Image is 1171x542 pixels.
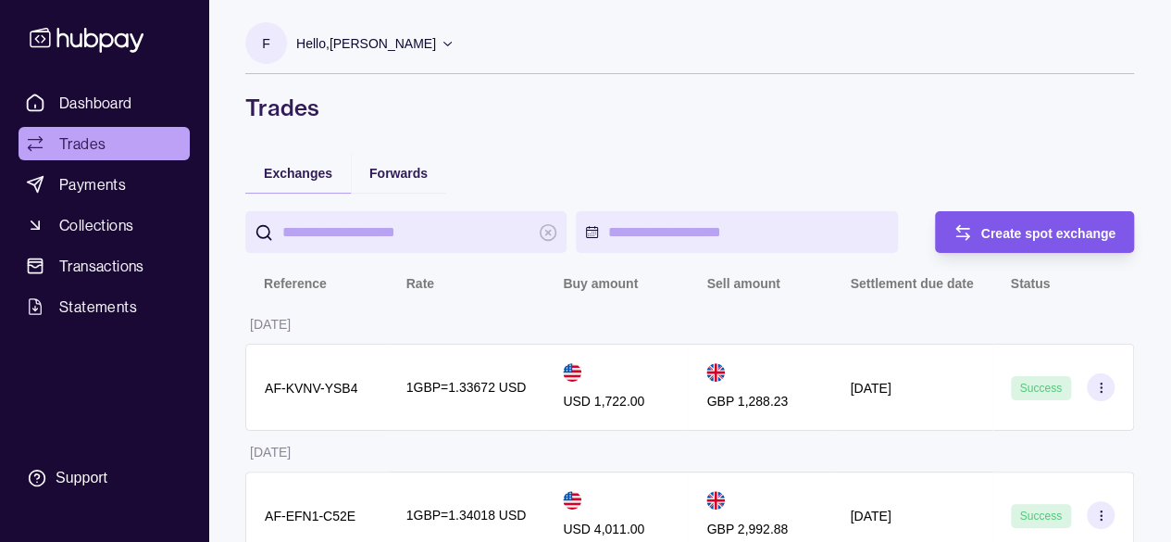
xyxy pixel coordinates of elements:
span: Collections [59,214,133,236]
a: Dashboard [19,86,190,120]
p: Hello, [PERSON_NAME] [296,33,436,54]
h1: Trades [245,93,1134,122]
p: USD 4,011.00 [563,519,644,539]
span: Success [1020,510,1062,523]
p: AF-KVNV-YSB4 [265,381,357,396]
span: Create spot exchange [981,226,1116,241]
span: Exchanges [264,166,332,181]
p: Reference [264,276,327,291]
p: USD 1,722.00 [563,391,644,411]
a: Trades [19,127,190,160]
p: [DATE] [850,509,891,523]
div: Support [56,468,107,488]
p: [DATE] [850,381,891,396]
p: [DATE] [250,445,291,460]
button: Create spot exchange [935,211,1135,253]
p: [DATE] [250,317,291,332]
a: Statements [19,290,190,323]
a: Payments [19,168,190,201]
p: Rate [406,276,434,291]
span: Payments [59,173,126,195]
p: GBP 2,992.88 [706,519,788,539]
span: Success [1020,382,1062,395]
p: 1 GBP = 1.34018 USD [406,505,527,525]
input: search [282,211,529,253]
img: us [563,491,581,510]
p: F [262,33,270,54]
img: us [563,363,581,382]
a: Support [19,459,190,498]
span: Transactions [59,255,144,277]
p: Status [1011,276,1051,291]
p: GBP 1,288.23 [706,391,788,411]
p: 1 GBP = 1.33672 USD [406,377,527,397]
span: Forwards [369,166,428,181]
img: gb [706,491,725,510]
p: Buy amount [563,276,638,291]
a: Transactions [19,249,190,283]
a: Collections [19,208,190,242]
p: AF-EFN1-C52E [265,509,355,523]
p: Settlement due date [850,276,973,291]
span: Statements [59,296,137,318]
img: gb [706,363,725,382]
span: Dashboard [59,92,132,114]
span: Trades [59,132,106,155]
p: Sell amount [706,276,779,291]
